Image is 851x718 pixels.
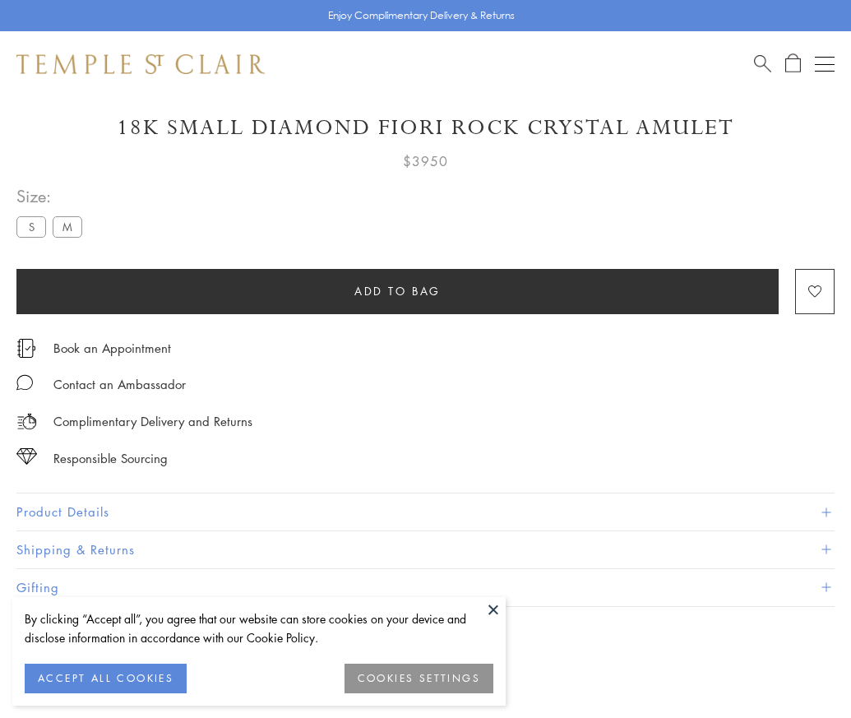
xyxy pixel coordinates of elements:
[16,411,37,432] img: icon_delivery.svg
[16,569,835,606] button: Gifting
[16,54,265,74] img: Temple St. Clair
[815,54,835,74] button: Open navigation
[16,531,835,568] button: Shipping & Returns
[53,448,168,469] div: Responsible Sourcing
[53,374,186,395] div: Contact an Ambassador
[16,113,835,142] h1: 18K Small Diamond Fiori Rock Crystal Amulet
[16,493,835,530] button: Product Details
[328,7,515,24] p: Enjoy Complimentary Delivery & Returns
[53,339,171,357] a: Book an Appointment
[16,216,46,237] label: S
[354,282,441,300] span: Add to bag
[403,151,448,172] span: $3950
[25,664,187,693] button: ACCEPT ALL COOKIES
[16,448,37,465] img: icon_sourcing.svg
[785,53,801,74] a: Open Shopping Bag
[345,664,493,693] button: COOKIES SETTINGS
[754,53,771,74] a: Search
[53,216,82,237] label: M
[16,339,36,358] img: icon_appointment.svg
[16,183,89,210] span: Size:
[53,411,252,432] p: Complimentary Delivery and Returns
[25,609,493,647] div: By clicking “Accept all”, you agree that our website can store cookies on your device and disclos...
[16,374,33,391] img: MessageIcon-01_2.svg
[16,269,779,314] button: Add to bag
